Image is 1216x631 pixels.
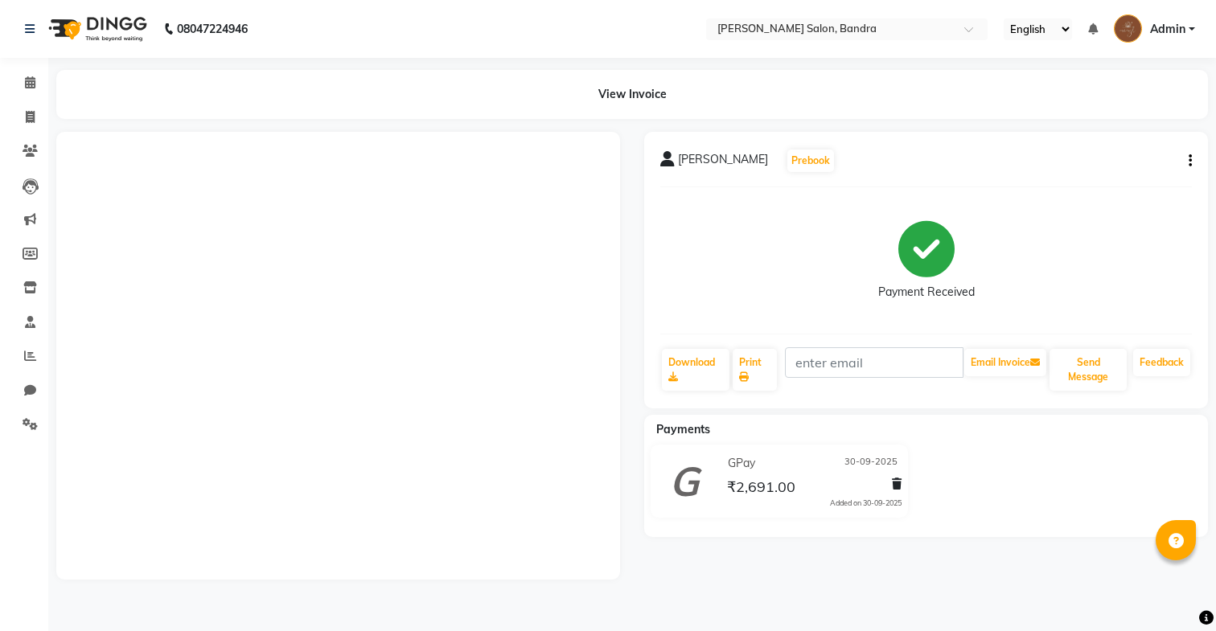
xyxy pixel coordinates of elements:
span: Admin [1150,21,1185,38]
div: Added on 30-09-2025 [830,498,902,509]
a: Print [733,349,777,391]
button: Email Invoice [964,349,1046,376]
img: logo [41,6,151,51]
div: Payment Received [878,284,975,301]
span: ₹2,691.00 [727,477,795,500]
span: 30-09-2025 [844,455,898,472]
button: Prebook [787,150,834,172]
input: enter email [785,347,964,378]
a: Feedback [1133,349,1190,376]
div: View Invoice [56,70,1208,119]
b: 08047224946 [177,6,248,51]
img: Admin [1114,14,1142,43]
span: Payments [656,422,710,436]
span: GPay [728,455,755,472]
span: [PERSON_NAME] [678,151,768,174]
button: Send Message [1050,349,1127,391]
a: Download [662,349,729,391]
